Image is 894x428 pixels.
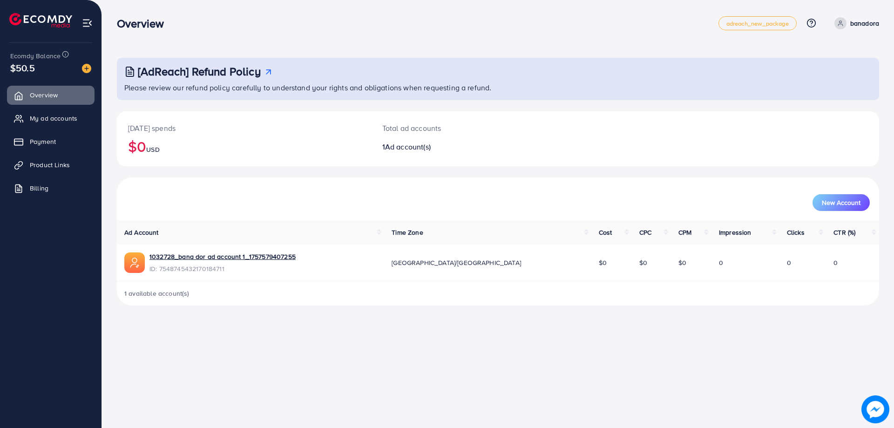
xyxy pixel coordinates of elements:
p: Please review our refund policy carefully to understand your rights and obligations when requesti... [124,82,874,93]
img: ic-ads-acc.e4c84228.svg [124,252,145,273]
a: Product Links [7,156,95,174]
span: New Account [822,199,860,206]
span: [GEOGRAPHIC_DATA]/[GEOGRAPHIC_DATA] [392,258,521,267]
a: Billing [7,179,95,197]
span: Impression [719,228,752,237]
span: Clicks [787,228,805,237]
span: $0 [599,258,607,267]
span: 0 [719,258,723,267]
p: Total ad accounts [382,122,550,134]
a: Overview [7,86,95,104]
p: [DATE] spends [128,122,360,134]
span: 0 [833,258,838,267]
span: Overview [30,90,58,100]
a: Payment [7,132,95,151]
img: logo [9,13,72,27]
h3: Overview [117,17,171,30]
span: adreach_new_package [726,20,789,27]
span: Time Zone [392,228,423,237]
span: Payment [30,137,56,146]
span: CTR (%) [833,228,855,237]
img: menu [82,18,93,28]
a: 1032728_bana dor ad account 1_1757579407255 [149,252,296,261]
h3: [AdReach] Refund Policy [138,65,261,78]
h2: $0 [128,137,360,155]
span: Ad Account [124,228,159,237]
span: USD [146,145,159,154]
a: banadora [831,17,879,29]
span: 1 available account(s) [124,289,190,298]
h2: 1 [382,143,550,151]
span: CPC [639,228,651,237]
span: ID: 7548745432170184711 [149,264,296,273]
a: adreach_new_package [718,16,797,30]
span: Ecomdy Balance [10,51,61,61]
img: image [82,64,91,73]
span: $0 [639,258,647,267]
span: 0 [787,258,791,267]
button: New Account [813,194,870,211]
a: My ad accounts [7,109,95,128]
img: image [861,395,889,423]
span: Billing [30,183,48,193]
span: Product Links [30,160,70,170]
p: banadora [850,18,879,29]
span: $0 [678,258,686,267]
span: $50.5 [10,61,35,75]
span: Cost [599,228,612,237]
span: My ad accounts [30,114,77,123]
span: CPM [678,228,691,237]
span: Ad account(s) [385,142,431,152]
